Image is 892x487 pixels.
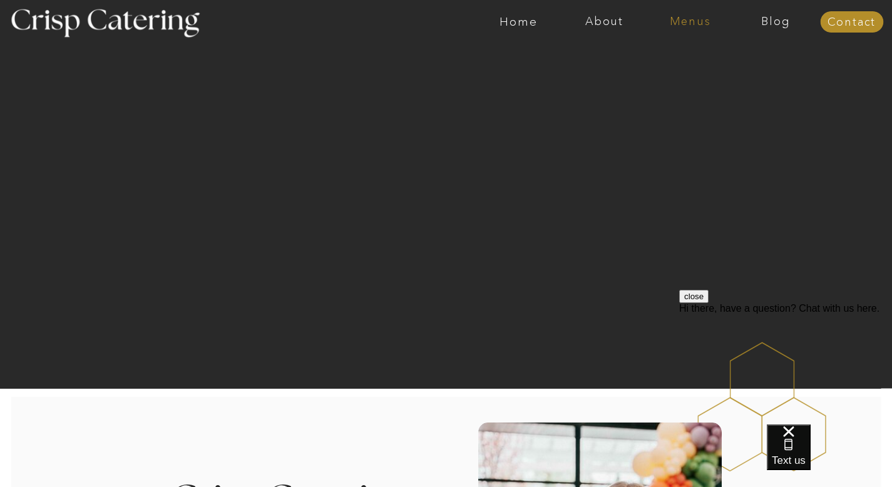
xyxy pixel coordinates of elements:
[679,290,892,440] iframe: podium webchat widget prompt
[733,16,819,28] a: Blog
[767,424,892,487] iframe: podium webchat widget bubble
[820,16,883,29] a: Contact
[647,16,733,28] a: Menus
[476,16,561,28] a: Home
[561,16,647,28] a: About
